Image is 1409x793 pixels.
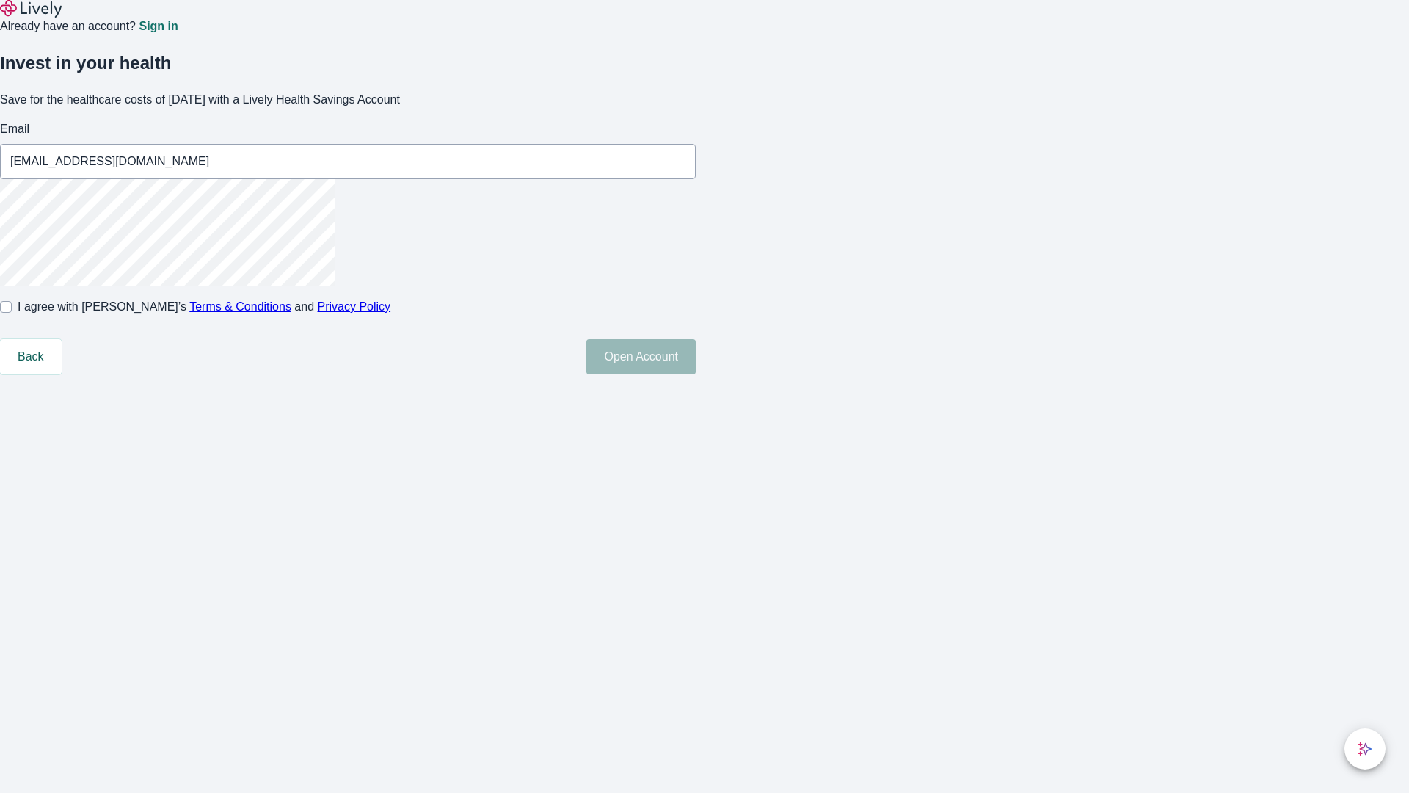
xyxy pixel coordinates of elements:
[318,300,391,313] a: Privacy Policy
[18,298,390,316] span: I agree with [PERSON_NAME]’s and
[189,300,291,313] a: Terms & Conditions
[1358,742,1372,756] svg: Lively AI Assistant
[139,21,178,32] a: Sign in
[1344,728,1386,770] button: chat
